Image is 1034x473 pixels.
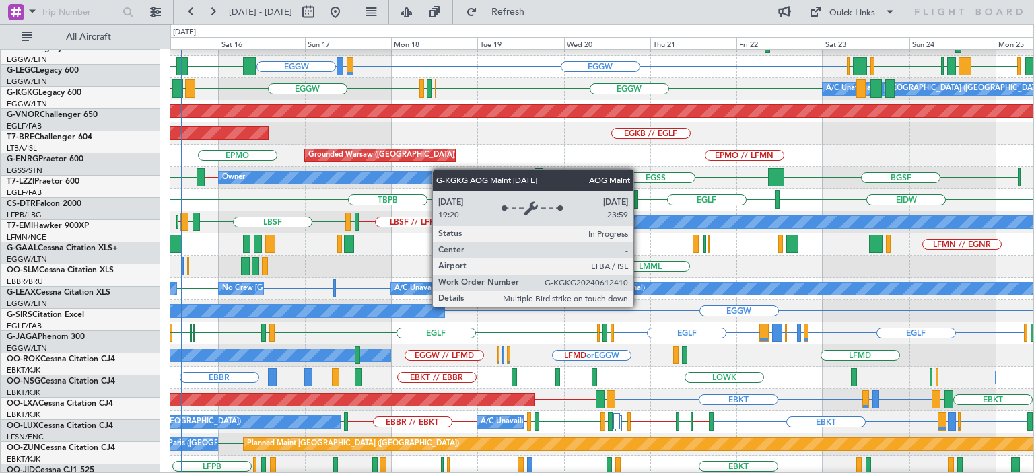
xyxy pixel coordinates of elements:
span: T7-LZZI [7,178,34,186]
div: Planned Maint [GEOGRAPHIC_DATA] ([GEOGRAPHIC_DATA]) [247,434,459,454]
span: G-SIRS [7,311,32,319]
a: G-LEAXCessna Citation XLS [7,289,110,297]
span: [DATE] - [DATE] [229,6,292,18]
a: EGGW/LTN [7,299,47,309]
a: EBKT/KJK [7,454,40,464]
span: CS-DTR [7,200,36,208]
input: Trip Number [41,2,118,22]
div: Grounded Warsaw ([GEOGRAPHIC_DATA]) [308,145,456,166]
a: T7-EMIHawker 900XP [7,222,89,230]
a: EBBR/BRU [7,277,43,287]
span: G-VNOR [7,111,40,119]
button: Refresh [460,1,541,23]
a: EGLF/FAB [7,321,42,331]
div: Sat 23 [823,37,909,49]
div: No Crew [GEOGRAPHIC_DATA] ([GEOGRAPHIC_DATA] National) [222,279,448,299]
a: G-SIRSCitation Excel [7,311,84,319]
span: All Aircraft [35,32,142,42]
a: OO-LXACessna Citation CJ4 [7,400,113,408]
a: CS-DTRFalcon 2000 [7,200,81,208]
span: OO-ROK [7,355,40,363]
div: Owner [222,168,245,188]
span: OO-SLM [7,266,39,275]
div: Fri 22 [736,37,823,49]
span: G-LEGC [7,67,36,75]
a: EGGW/LTN [7,343,47,353]
a: EBKT/KJK [7,388,40,398]
div: Quick Links [829,7,875,20]
a: EGGW/LTN [7,254,47,264]
a: EGSS/STN [7,166,42,176]
div: Sat 16 [219,37,305,49]
div: Sun 17 [305,37,391,49]
div: No Crew [474,212,505,232]
button: Quick Links [802,1,902,23]
span: T7-BRE [7,133,34,141]
a: OO-NSGCessna Citation CJ4 [7,377,115,386]
span: OO-LUX [7,422,38,430]
a: G-KGKGLegacy 600 [7,89,81,97]
span: OO-NSG [7,377,40,386]
a: OO-ZUNCessna Citation CJ4 [7,444,115,452]
span: G-GAAL [7,244,38,252]
a: EGLF/FAB [7,121,42,131]
a: OO-ROKCessna Citation CJ4 [7,355,115,363]
a: G-ENRGPraetor 600 [7,155,83,163]
a: EGGW/LTN [7,54,47,65]
div: Mon 18 [391,37,477,49]
button: All Aircraft [15,26,146,48]
a: OO-LUXCessna Citation CJ4 [7,422,113,430]
a: EBKT/KJK [7,410,40,420]
a: EGGW/LTN [7,99,47,109]
a: LTBA/ISL [7,143,37,153]
span: G-LEAX [7,289,36,297]
a: G-GAALCessna Citation XLS+ [7,244,118,252]
a: EGGW/LTN [7,77,47,87]
div: A/C Unavailable [481,412,537,432]
div: Tue 19 [477,37,563,49]
a: EGLF/FAB [7,188,42,198]
a: LFSN/ENC [7,432,44,442]
span: T7-EMI [7,222,33,230]
a: T7-BREChallenger 604 [7,133,92,141]
div: Wed 20 [564,37,650,49]
a: LFPB/LBG [7,210,42,220]
a: EBKT/KJK [7,365,40,375]
div: Fri 15 [132,37,218,49]
a: G-LEGCLegacy 600 [7,67,79,75]
div: Thu 21 [650,37,736,49]
span: OO-LXA [7,400,38,408]
a: G-VNORChallenger 650 [7,111,98,119]
div: Sun 24 [909,37,996,49]
span: G-KGKG [7,89,38,97]
a: LFMN/NCE [7,232,46,242]
div: [DATE] [173,27,196,38]
span: G-JAGA [7,333,38,341]
a: G-JAGAPhenom 300 [7,333,85,341]
a: T7-LZZIPraetor 600 [7,178,79,186]
div: No Crew Paris ([GEOGRAPHIC_DATA]) [135,434,269,454]
span: G-ENRG [7,155,38,163]
span: Refresh [480,7,537,17]
a: OO-SLMCessna Citation XLS [7,266,114,275]
div: A/C Unavailable [GEOGRAPHIC_DATA] ([GEOGRAPHIC_DATA] National) [394,279,645,299]
span: OO-ZUN [7,444,40,452]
